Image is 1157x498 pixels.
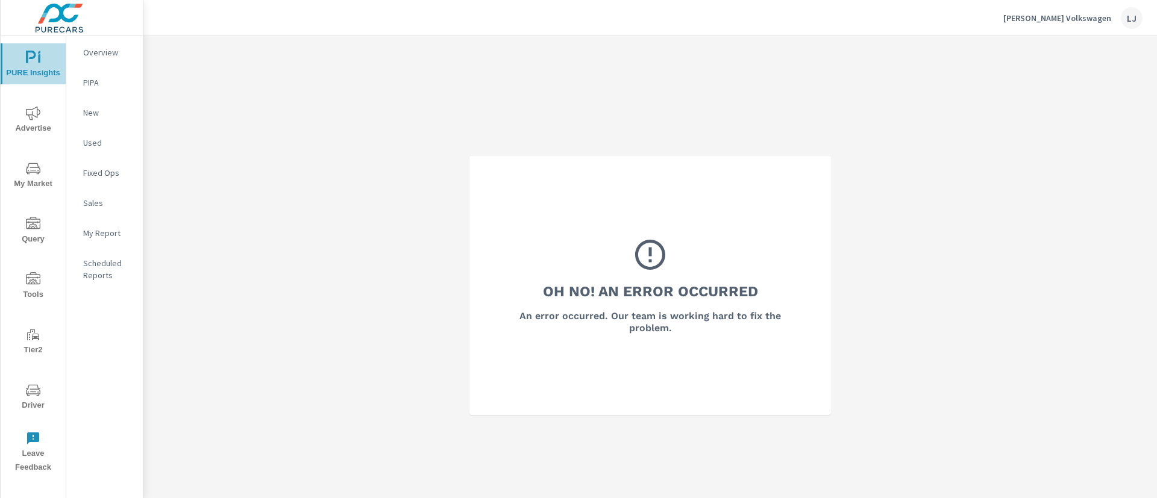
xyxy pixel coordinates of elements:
span: Driver [4,383,62,412]
div: LJ [1121,7,1143,29]
p: New [83,107,133,119]
p: PIPA [83,76,133,89]
p: [PERSON_NAME] Volkswagen [1003,13,1111,23]
div: Overview [66,43,143,61]
div: Used [66,134,143,152]
span: Tier2 [4,328,62,357]
p: Scheduled Reports [83,257,133,281]
span: Query [4,217,62,246]
p: Overview [83,46,133,58]
div: nav menu [1,36,66,479]
div: My Report [66,224,143,242]
h6: An error occurred. Our team is working hard to fix the problem. [502,310,798,334]
span: My Market [4,161,62,191]
span: Tools [4,272,62,302]
span: Leave Feedback [4,431,62,475]
h3: Oh No! An Error Occurred [543,281,758,302]
p: Used [83,137,133,149]
div: PIPA [66,73,143,92]
span: PURE Insights [4,51,62,80]
div: Fixed Ops [66,164,143,182]
span: Advertise [4,106,62,135]
div: Sales [66,194,143,212]
div: New [66,104,143,122]
p: Fixed Ops [83,167,133,179]
div: Scheduled Reports [66,254,143,284]
p: My Report [83,227,133,239]
p: Sales [83,197,133,209]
